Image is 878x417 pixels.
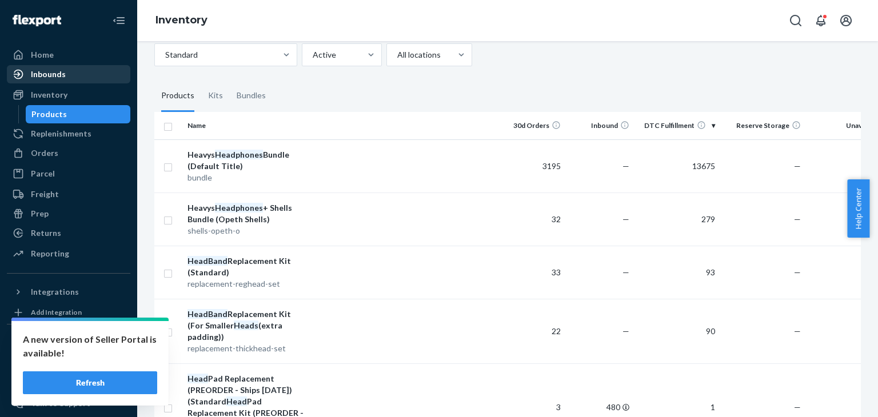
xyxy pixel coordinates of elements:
div: Inbounds [31,69,66,80]
a: Add Fast Tag [7,356,130,370]
img: Flexport logo [13,15,61,26]
td: 93 [634,246,720,299]
div: bundle [187,172,307,183]
div: Reporting [31,248,69,259]
input: Standard [164,49,165,61]
th: 30d Orders [497,112,565,139]
a: Reporting [7,244,130,263]
td: 279 [634,193,720,246]
a: Prep [7,205,130,223]
span: — [622,161,629,171]
button: Refresh [23,371,157,394]
div: Replacement Kit (For Smaller (extra padding)) [187,308,307,343]
button: Integrations [7,283,130,301]
div: Returns [31,227,61,239]
span: — [622,326,629,336]
a: Add Integration [7,306,130,319]
td: 22 [497,299,565,363]
a: Inventory [155,14,207,26]
a: Parcel [7,165,130,183]
em: Head [187,374,208,383]
em: Heads [234,320,258,330]
em: Headphones [215,203,263,212]
em: Headphones [215,150,263,159]
span: — [794,402,801,412]
a: Freight [7,185,130,203]
div: Home [31,49,54,61]
div: Products [31,109,67,120]
th: DTC Fulfillment [634,112,720,139]
button: Close Navigation [107,9,130,32]
button: Fast Tags [7,334,130,352]
a: Settings [7,375,130,393]
span: — [794,326,801,336]
th: Inbound [565,112,634,139]
a: Talk to Support [7,394,130,412]
div: Parcel [31,168,55,179]
th: Reserve Storage [720,112,805,139]
th: Name [183,112,312,139]
div: Integrations [31,286,79,298]
em: HeadBand [187,256,228,266]
td: 13675 [634,139,720,193]
div: Products [161,80,194,112]
input: Active [312,49,313,61]
div: shells-opeth-o [187,225,307,236]
div: Heavys Bundle (Default Title) [187,149,307,172]
span: — [794,214,801,224]
em: Head [226,396,247,406]
ol: breadcrumbs [146,4,217,37]
td: 90 [634,299,720,363]
div: Prep [31,208,49,219]
div: replacement-thickhead-set [187,343,307,354]
span: — [622,214,629,224]
td: 3195 [497,139,565,193]
div: Bundles [237,80,266,112]
button: Open account menu [835,9,857,32]
em: HeadBand [187,309,228,319]
span: — [794,267,801,277]
a: Inventory [7,86,130,104]
a: Products [26,105,131,123]
div: Add Integration [31,307,82,317]
span: — [794,161,801,171]
div: Kits [208,80,223,112]
div: Inventory [31,89,67,101]
div: Freight [31,189,59,200]
div: Replacement Kit (Standard) [187,255,307,278]
td: 32 [497,193,565,246]
a: Orders [7,144,130,162]
button: Open notifications [809,9,832,32]
a: Home [7,46,130,64]
td: 33 [497,246,565,299]
div: Replenishments [31,128,91,139]
div: replacement-reghead-set [187,278,307,290]
p: A new version of Seller Portal is available! [23,332,157,360]
a: Returns [7,224,130,242]
div: Orders [31,147,58,159]
span: — [622,267,629,277]
div: Heavys + Shells Bundle (Opeth Shells) [187,202,307,225]
input: All locations [396,49,397,61]
a: Replenishments [7,125,130,143]
a: Inbounds [7,65,130,83]
button: Help Center [847,179,869,238]
button: Open Search Box [784,9,807,32]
